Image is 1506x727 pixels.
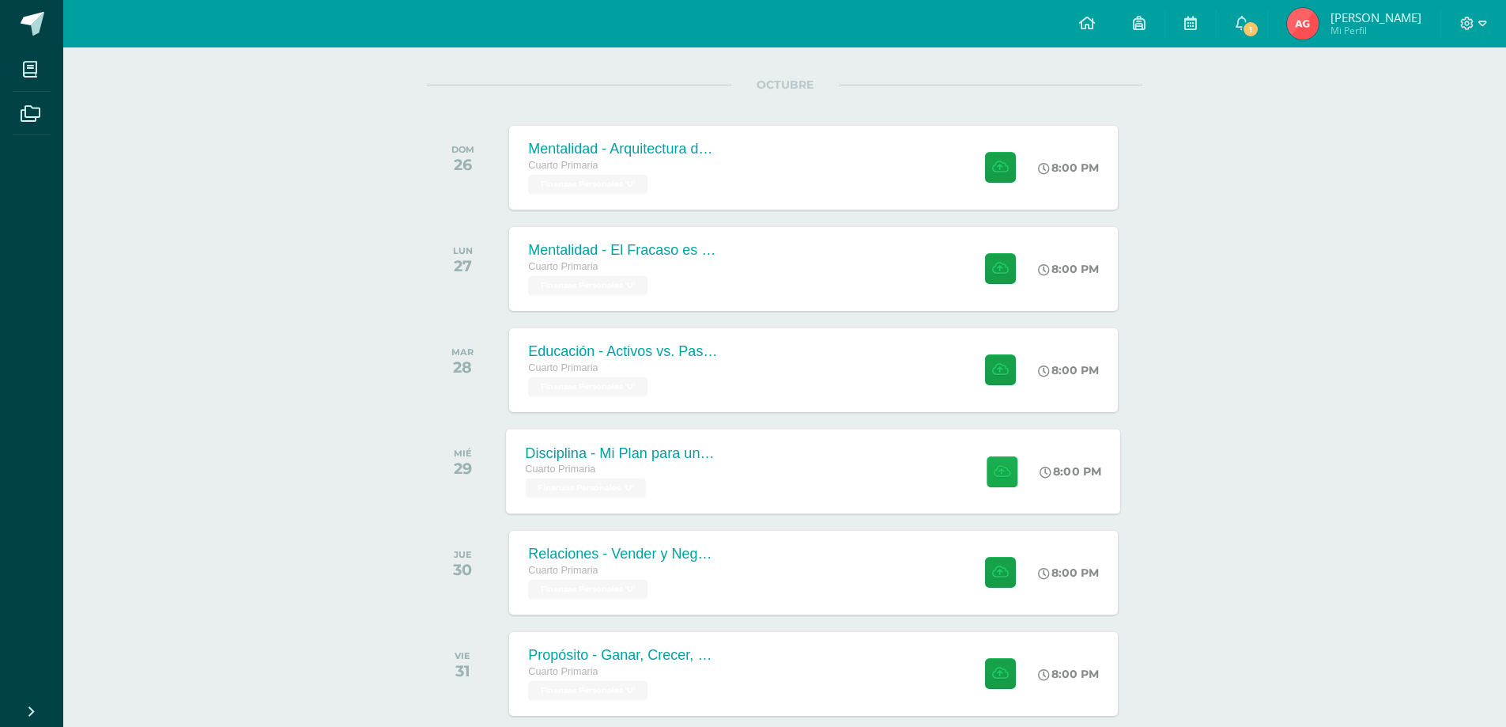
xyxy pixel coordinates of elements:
[455,650,470,661] div: VIE
[528,565,598,576] span: Cuarto Primaria
[451,346,474,358] div: MAR
[731,78,839,92] span: OCTUBRE
[528,666,598,677] span: Cuarto Primaria
[453,256,473,275] div: 27
[451,155,474,174] div: 26
[1287,8,1319,40] img: d0283cf790d96519256ad28a7651b237.png
[528,647,718,664] div: Propósito - Ganar, Crecer, Compartir
[528,242,718,259] div: Mentalidad - El Fracaso es mi Maestro
[526,445,717,461] div: Disciplina - Mi Plan para una Meta
[528,261,598,272] span: Cuarto Primaria
[1038,262,1099,276] div: 8:00 PM
[1040,464,1102,479] div: 8:00 PM
[528,175,647,194] span: Finanzas Personales 'U'
[528,160,598,171] span: Cuarto Primaria
[528,681,647,700] span: Finanzas Personales 'U'
[451,144,474,155] div: DOM
[451,358,474,377] div: 28
[528,546,718,562] div: Relaciones - Vender y Negociar
[454,459,472,478] div: 29
[1038,161,1099,175] div: 8:00 PM
[453,245,473,256] div: LUN
[528,377,647,396] span: Finanzas Personales 'U'
[528,141,718,157] div: Mentalidad - Arquitectura de Mi Destino
[526,464,596,475] span: Cuarto Primaria
[453,549,472,560] div: JUE
[526,479,647,498] span: Finanzas Personales 'U'
[453,560,472,579] div: 30
[1038,667,1099,681] div: 8:00 PM
[455,661,470,680] div: 31
[528,580,647,599] span: Finanzas Personales 'U'
[1242,21,1259,38] span: 1
[1330,24,1421,37] span: Mi Perfil
[1038,363,1099,377] div: 8:00 PM
[1330,9,1421,25] span: [PERSON_NAME]
[528,343,718,360] div: Educación - Activos vs. Pasivos: El Juego
[454,448,472,459] div: MIÉ
[528,362,598,373] span: Cuarto Primaria
[1038,566,1099,580] div: 8:00 PM
[528,276,647,295] span: Finanzas Personales 'U'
